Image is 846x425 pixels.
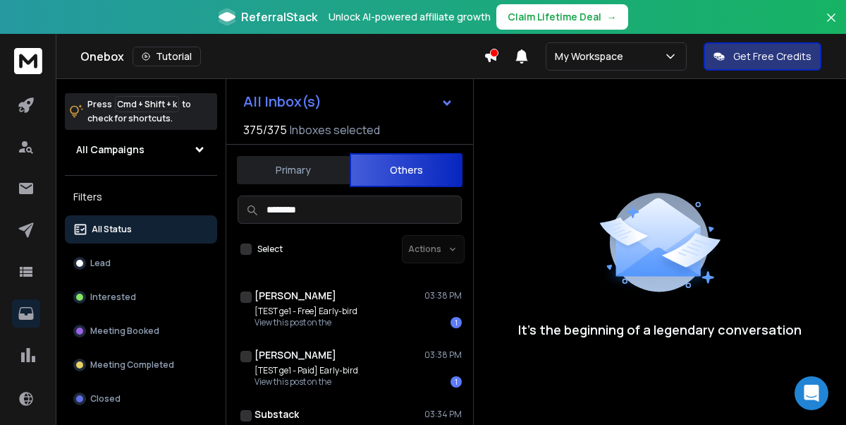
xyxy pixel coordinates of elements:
[87,97,191,126] p: Press to check for shortcuts.
[90,393,121,405] p: Closed
[80,47,484,66] div: Onebox
[255,365,358,376] p: [TEST ge1 - Paid] Early-bird
[255,407,299,421] h1: Substack
[92,224,132,235] p: All Status
[496,4,628,30] button: Claim Lifetime Deal→
[65,136,217,164] button: All Campaigns
[65,215,217,244] button: All Status
[450,376,462,388] div: 1
[290,121,380,138] h3: Inboxes selected
[424,349,462,361] p: 03:38 PM
[243,95,321,109] h1: All Inbox(s)
[241,8,317,25] span: ReferralStack
[255,348,336,362] h1: [PERSON_NAME]
[90,325,159,337] p: Meeting Booked
[607,10,617,24] span: →
[555,49,629,64] p: My Workspace
[255,306,357,317] p: [TEST ge1 - Free] Early-bird
[518,320,802,340] p: It’s the beginning of a legendary conversation
[65,385,217,413] button: Closed
[65,283,217,311] button: Interested
[65,187,217,207] h3: Filters
[65,317,217,345] button: Meeting Booked
[257,244,283,255] label: Select
[350,153,462,187] button: Others
[822,8,840,42] button: Close banner
[65,249,217,277] button: Lead
[255,317,357,328] p: View this post on the
[232,88,465,116] button: All Inbox(s)
[255,376,358,388] p: View this post on the
[90,258,111,269] p: Lead
[450,317,462,328] div: 1
[243,121,287,138] span: 375 / 375
[237,155,350,186] button: Primary
[90,292,136,303] p: Interested
[795,376,828,410] div: Open Intercom Messenger
[76,143,145,157] h1: All Campaigns
[65,351,217,379] button: Meeting Completed
[115,96,179,112] span: Cmd + Shift + k
[90,359,174,371] p: Meeting Completed
[424,290,462,301] p: 03:38 PM
[704,42,821,71] button: Get Free Credits
[424,409,462,420] p: 03:34 PM
[329,10,491,24] p: Unlock AI-powered affiliate growth
[733,49,811,64] p: Get Free Credits
[133,47,201,66] button: Tutorial
[255,289,336,303] h1: [PERSON_NAME]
